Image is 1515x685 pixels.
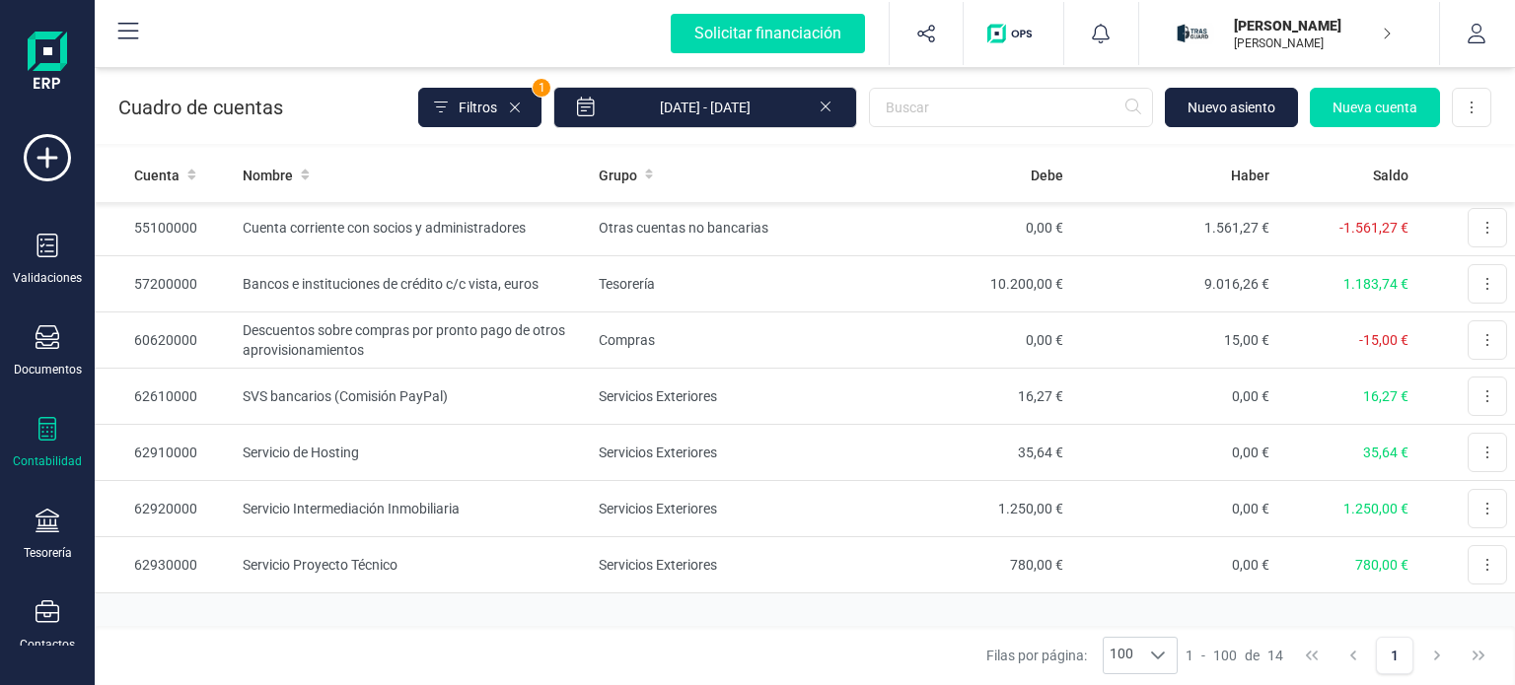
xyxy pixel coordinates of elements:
[1418,637,1456,674] button: Next Page
[1188,98,1275,117] span: Nuevo asiento
[14,362,82,377] div: Documentos
[1104,638,1139,673] span: 100
[235,369,590,425] td: SVS bancarios (Comisión PayPal)
[95,256,235,312] td: 57200000
[1071,369,1277,425] td: 0,00 €
[1335,637,1372,674] button: Previous Page
[235,200,590,256] td: Cuenta corriente con socios y administradores
[1071,481,1277,537] td: 0,00 €
[865,481,1071,537] td: 1.250,00 €
[865,256,1071,312] td: 10.200,00 €
[1460,637,1497,674] button: Last Page
[235,256,590,312] td: Bancos e instituciones de crédito c/c vista, euros
[1071,200,1277,256] td: 1.561,27 €
[459,98,497,117] span: Filtros
[235,481,590,537] td: Servicio Intermediación Inmobiliaria
[986,637,1178,674] div: Filas por página:
[591,312,865,369] td: Compras
[1333,98,1417,117] span: Nueva cuenta
[1071,425,1277,481] td: 0,00 €
[1359,332,1408,348] span: -15,00 €
[1343,501,1408,516] span: 1.250,00 €
[1373,166,1408,185] span: Saldo
[1213,646,1237,665] span: 100
[1186,646,1193,665] span: 1
[599,166,637,185] span: Grupo
[975,2,1051,65] button: Logo de OPS
[1343,276,1408,292] span: 1.183,74 €
[1186,646,1283,665] div: -
[235,312,590,369] td: Descuentos sobre compras por pronto pago de otros aprovisionamientos
[1339,220,1408,236] span: -1.561,27 €
[95,537,235,593] td: 62930000
[1363,388,1408,404] span: 16,27 €
[865,425,1071,481] td: 35,64 €
[20,637,75,652] div: Contactos
[1245,646,1260,665] span: de
[1231,166,1269,185] span: Haber
[118,94,283,121] p: Cuadro de cuentas
[533,79,550,97] span: 1
[24,545,72,561] div: Tesorería
[95,425,235,481] td: 62910000
[1031,166,1063,185] span: Debe
[95,200,235,256] td: 55100000
[591,481,865,537] td: Servicios Exteriores
[1267,646,1283,665] span: 14
[591,200,865,256] td: Otras cuentas no bancarias
[13,453,82,469] div: Contabilidad
[1234,16,1392,35] p: [PERSON_NAME]
[865,537,1071,593] td: 780,00 €
[243,166,293,185] span: Nombre
[591,537,865,593] td: Servicios Exteriores
[591,256,865,312] td: Tesorería
[865,312,1071,369] td: 0,00 €
[1355,557,1408,573] span: 780,00 €
[418,88,541,127] button: Filtros
[869,88,1153,127] input: Buscar
[235,537,590,593] td: Servicio Proyecto Técnico
[987,24,1040,43] img: Logo de OPS
[95,481,235,537] td: 62920000
[1310,88,1440,127] button: Nueva cuenta
[865,200,1071,256] td: 0,00 €
[671,14,865,53] div: Solicitar financiación
[134,166,180,185] span: Cuenta
[1071,256,1277,312] td: 9.016,26 €
[865,369,1071,425] td: 16,27 €
[1071,537,1277,593] td: 0,00 €
[1071,312,1277,369] td: 15,00 €
[95,369,235,425] td: 62610000
[1376,637,1413,674] button: Page 1
[1163,2,1415,65] button: AL[PERSON_NAME][PERSON_NAME]
[1165,88,1298,127] button: Nuevo asiento
[28,32,67,95] img: Logo Finanedi
[1234,35,1392,51] p: [PERSON_NAME]
[235,425,590,481] td: Servicio de Hosting
[1293,637,1331,674] button: First Page
[1171,12,1214,55] img: AL
[13,270,82,286] div: Validaciones
[591,425,865,481] td: Servicios Exteriores
[647,2,889,65] button: Solicitar financiación
[95,312,235,369] td: 60620000
[1363,445,1408,460] span: 35,64 €
[591,369,865,425] td: Servicios Exteriores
